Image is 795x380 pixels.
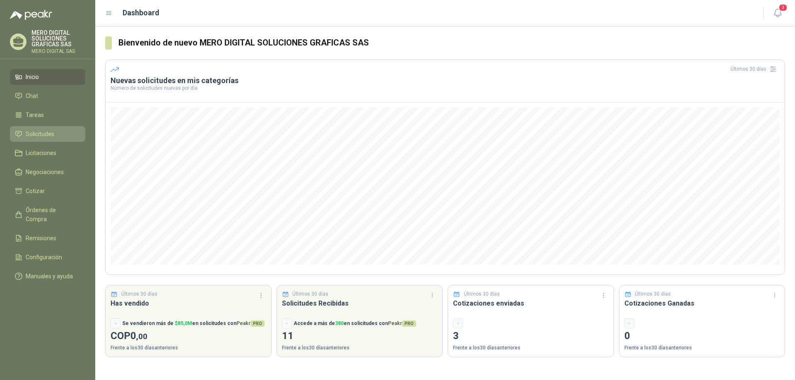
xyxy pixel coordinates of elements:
p: MERO DIGITAL SAS [31,49,85,54]
a: Licitaciones [10,145,85,161]
h3: Bienvenido de nuevo MERO DIGITAL SOLUCIONES GRAFICAS SAS [118,36,785,49]
button: 3 [770,6,785,21]
p: Frente a los 30 días anteriores [624,344,780,352]
p: MERO DIGITAL SOLUCIONES GRAFICAS SAS [31,30,85,47]
h1: Dashboard [123,7,159,19]
div: - [624,318,634,328]
a: Configuración [10,249,85,265]
a: Manuales y ayuda [10,268,85,284]
p: Se vendieron más de en solicitudes con [122,320,265,327]
span: PRO [402,320,416,327]
p: 3 [453,328,609,344]
span: 380 [335,320,344,326]
p: Frente a los 30 días anteriores [282,344,438,352]
span: Chat [26,91,38,100]
img: Logo peakr [10,10,52,20]
a: Negociaciones [10,164,85,180]
span: 3 [778,4,788,12]
a: Órdenes de Compra [10,202,85,227]
div: - [453,318,463,328]
a: Cotizar [10,183,85,199]
a: Tareas [10,107,85,123]
span: $ 85,0M [175,320,192,326]
p: Últimos 30 días [635,290,671,298]
span: Cotizar [26,186,45,196]
p: 0 [624,328,780,344]
p: COP [111,328,266,344]
h3: Has vendido [111,298,266,308]
span: 0 [130,330,147,342]
div: - [282,318,292,328]
p: Frente a los 30 días anteriores [453,344,609,352]
span: ,00 [136,332,147,341]
h3: Solicitudes Recibidas [282,298,438,308]
span: Configuración [26,253,62,262]
h3: Nuevas solicitudes en mis categorías [111,76,780,86]
span: Licitaciones [26,148,56,158]
p: Número de solicitudes nuevas por día [111,86,780,91]
span: Peakr [236,320,265,326]
p: 11 [282,328,438,344]
a: Chat [10,88,85,104]
p: Últimos 30 días [464,290,500,298]
p: Accede a más de en solicitudes con [294,320,416,327]
span: Remisiones [26,234,56,243]
span: Órdenes de Compra [26,206,77,224]
p: Últimos 30 días [121,290,157,298]
span: Peakr [388,320,416,326]
a: Solicitudes [10,126,85,142]
span: Solicitudes [26,129,54,139]
h3: Cotizaciones enviadas [453,298,609,308]
span: Negociaciones [26,167,64,177]
span: PRO [251,320,265,327]
p: Últimos 30 días [292,290,328,298]
a: Inicio [10,69,85,85]
p: Frente a los 30 días anteriores [111,344,266,352]
span: Inicio [26,72,39,81]
span: Tareas [26,110,44,119]
div: Últimos 30 días [730,62,780,76]
span: Manuales y ayuda [26,272,73,281]
div: - [111,318,120,328]
h3: Cotizaciones Ganadas [624,298,780,308]
a: Remisiones [10,230,85,246]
